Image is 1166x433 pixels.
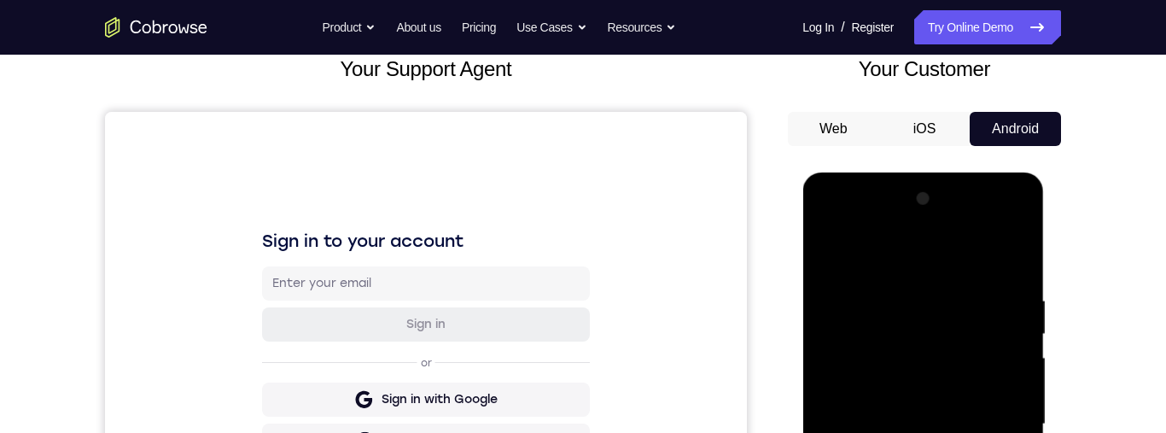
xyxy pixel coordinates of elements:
[157,117,485,141] h1: Sign in to your account
[396,10,440,44] a: About us
[323,10,376,44] button: Product
[157,196,485,230] button: Sign in
[271,361,399,378] div: Sign in with Intercom
[608,10,677,44] button: Resources
[157,394,485,428] button: Sign in with Zendesk
[462,10,496,44] a: Pricing
[788,54,1061,85] h2: Your Customer
[277,279,393,296] div: Sign in with Google
[105,54,747,85] h2: Your Support Agent
[852,10,894,44] a: Register
[157,312,485,346] button: Sign in with GitHub
[167,163,475,180] input: Enter your email
[516,10,586,44] button: Use Cases
[788,112,879,146] button: Web
[841,17,844,38] span: /
[272,402,398,419] div: Sign in with Zendesk
[970,112,1061,146] button: Android
[277,320,393,337] div: Sign in with GitHub
[879,112,971,146] button: iOS
[157,271,485,305] button: Sign in with Google
[914,10,1061,44] a: Try Online Demo
[157,353,485,387] button: Sign in with Intercom
[312,244,330,258] p: or
[105,17,207,38] a: Go to the home page
[802,10,834,44] a: Log In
